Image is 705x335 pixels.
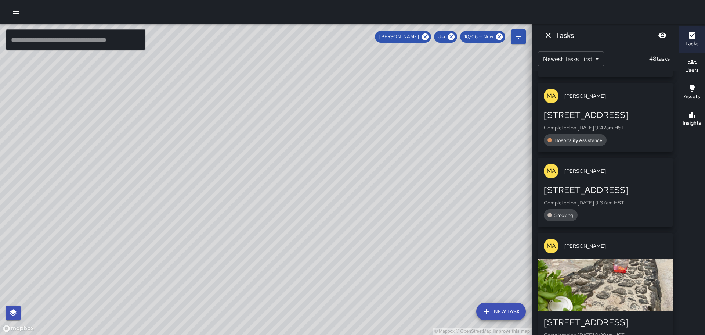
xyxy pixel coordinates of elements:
[679,79,705,106] button: Assets
[564,242,667,250] span: [PERSON_NAME]
[564,167,667,175] span: [PERSON_NAME]
[511,29,526,44] button: Filters
[679,106,705,132] button: Insights
[434,31,457,43] div: Jia
[544,124,667,131] p: Completed on [DATE] 9:42am HST
[544,109,667,121] div: [STREET_ADDRESS]
[547,92,556,100] p: MA
[538,51,604,66] div: Newest Tasks First
[655,28,670,43] button: Blur
[556,29,574,41] h6: Tasks
[541,28,556,43] button: Dismiss
[646,54,673,63] p: 48 tasks
[550,137,607,144] span: Hospitality Assistance
[683,119,701,127] h6: Insights
[685,66,699,74] h6: Users
[547,242,556,250] p: MA
[544,199,667,206] p: Completed on [DATE] 9:37am HST
[544,184,667,196] div: [STREET_ADDRESS]
[679,53,705,79] button: Users
[538,83,673,152] button: MA[PERSON_NAME][STREET_ADDRESS]Completed on [DATE] 9:42am HSTHospitality Assistance
[460,31,505,43] div: 10/06 — Now
[679,26,705,53] button: Tasks
[685,40,699,48] h6: Tasks
[564,92,667,100] span: [PERSON_NAME]
[375,31,431,43] div: [PERSON_NAME]
[434,33,449,40] span: Jia
[476,303,526,320] button: New Task
[550,212,578,219] span: Smoking
[684,93,700,101] h6: Assets
[538,158,673,227] button: MA[PERSON_NAME][STREET_ADDRESS]Completed on [DATE] 9:37am HSTSmoking
[460,33,498,40] span: 10/06 — Now
[544,317,667,328] div: [STREET_ADDRESS]
[547,167,556,175] p: MA
[375,33,423,40] span: [PERSON_NAME]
